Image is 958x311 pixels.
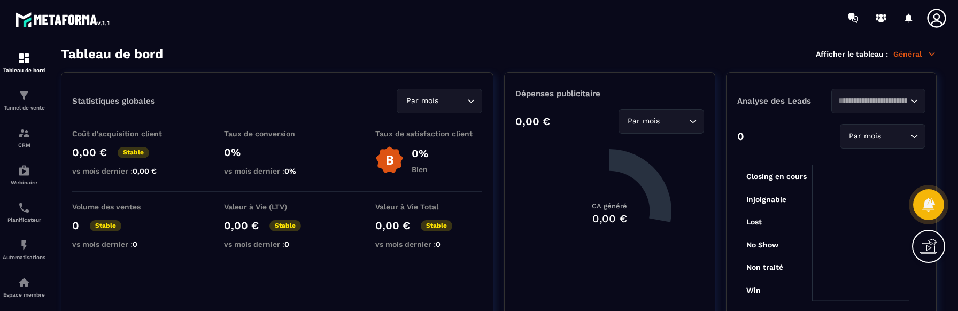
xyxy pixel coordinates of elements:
img: automations [18,276,30,289]
p: vs mois dernier : [375,240,482,248]
span: 0 [284,240,289,248]
p: Stable [90,220,121,231]
img: logo [15,10,111,29]
a: automationsautomationsEspace membre [3,268,45,306]
span: 0 [133,240,137,248]
span: Par mois [847,130,884,142]
p: Stable [269,220,301,231]
span: Par mois [625,115,662,127]
p: Général [893,49,937,59]
h3: Tableau de bord [61,46,163,61]
tspan: Closing en cours [746,172,806,181]
tspan: Non traité [746,263,783,271]
img: automations [18,239,30,252]
p: Coût d'acquisition client [72,129,179,138]
p: 0% [412,147,428,160]
tspan: Win [746,286,760,294]
a: automationsautomationsWebinaire [3,156,45,193]
p: 0,00 € [515,115,550,128]
p: Stable [421,220,452,231]
p: Tableau de bord [3,67,45,73]
p: Stable [118,147,149,158]
input: Search for option [441,95,465,107]
a: schedulerschedulerPlanificateur [3,193,45,231]
a: formationformationCRM [3,119,45,156]
p: Planificateur [3,217,45,223]
p: Valeur à Vie (LTV) [224,203,331,211]
input: Search for option [662,115,686,127]
img: b-badge-o.b3b20ee6.svg [375,146,404,174]
img: scheduler [18,201,30,214]
div: Search for option [831,89,925,113]
p: Bien [412,165,428,174]
img: formation [18,52,30,65]
p: Statistiques globales [72,96,155,106]
a: automationsautomationsAutomatisations [3,231,45,268]
p: Tunnel de vente [3,105,45,111]
div: Search for option [397,89,482,113]
p: Taux de conversion [224,129,331,138]
div: Search for option [619,109,704,134]
p: Automatisations [3,254,45,260]
div: Search for option [840,124,925,149]
p: Volume des ventes [72,203,179,211]
span: Par mois [404,95,441,107]
input: Search for option [838,95,908,107]
p: 0 [737,130,744,143]
p: 0,00 € [375,219,410,232]
span: 0% [284,167,296,175]
p: vs mois dernier : [72,240,179,248]
img: formation [18,89,30,102]
span: 0,00 € [133,167,157,175]
p: vs mois dernier : [224,167,331,175]
p: Taux de satisfaction client [375,129,482,138]
p: vs mois dernier : [72,167,179,175]
input: Search for option [884,130,908,142]
p: Webinaire [3,180,45,185]
tspan: Lost [746,217,761,226]
p: CRM [3,142,45,148]
tspan: Injoignable [746,195,786,204]
p: 0% [224,146,331,159]
p: Dépenses publicitaire [515,89,704,98]
p: 0 [72,219,79,232]
tspan: No Show [746,240,778,249]
a: formationformationTableau de bord [3,44,45,81]
p: Afficher le tableau : [816,50,888,58]
img: automations [18,164,30,177]
p: vs mois dernier : [224,240,331,248]
span: 0 [436,240,441,248]
p: Analyse des Leads [737,96,831,106]
a: formationformationTunnel de vente [3,81,45,119]
p: Espace membre [3,292,45,298]
p: Valeur à Vie Total [375,203,482,211]
p: 0,00 € [72,146,107,159]
img: formation [18,127,30,139]
p: 0,00 € [224,219,259,232]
